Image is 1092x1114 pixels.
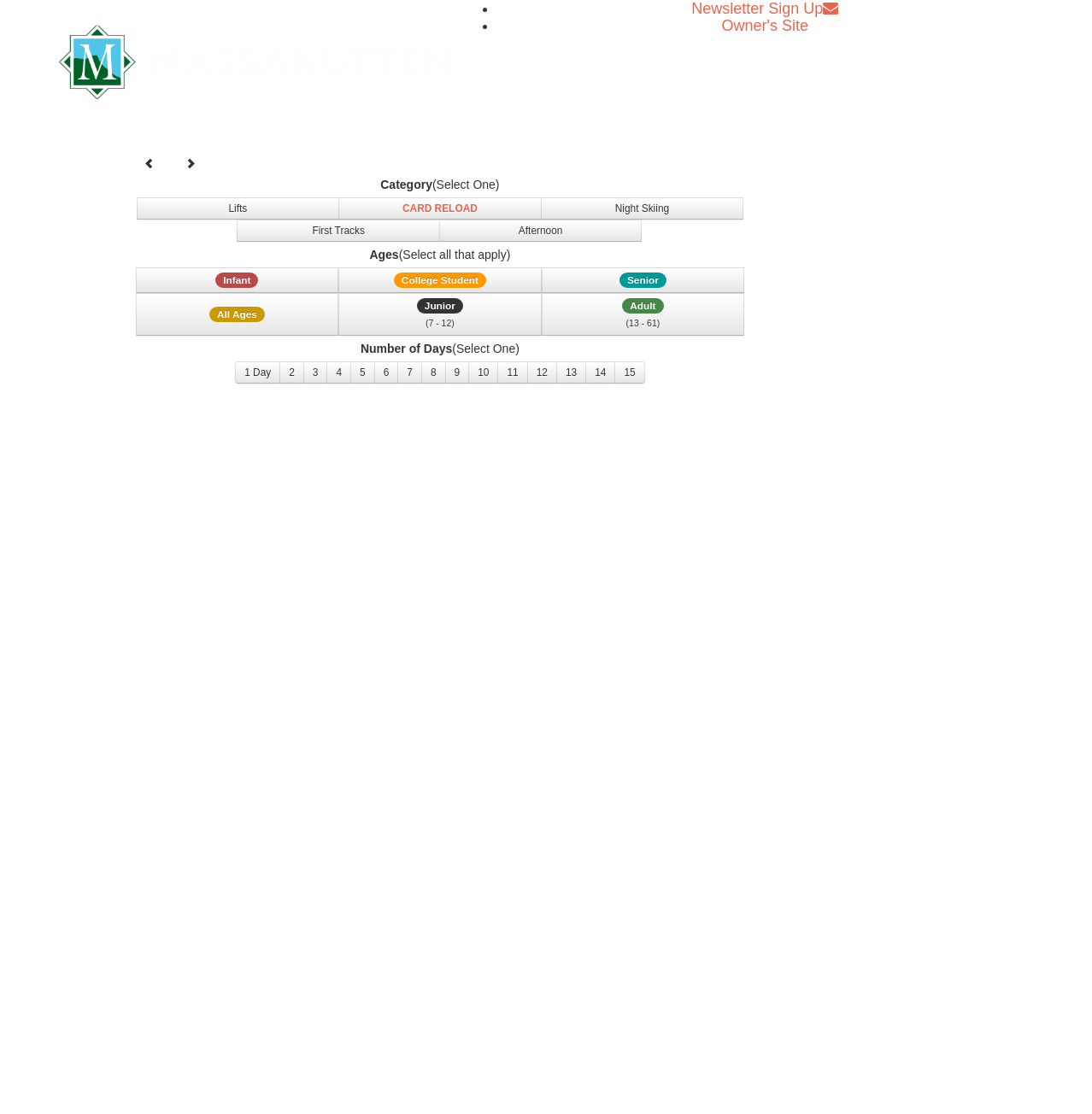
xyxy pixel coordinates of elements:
button: Night Skiing [541,197,744,220]
button: 15 [614,361,644,384]
button: 1 Day [235,361,280,384]
label: (Select all that apply) [132,246,748,263]
button: First Tracks [237,220,440,242]
button: 12 [527,361,557,384]
strong: Ages [369,248,398,261]
button: 13 [556,361,586,384]
strong: Number of Days [361,342,452,355]
button: Infant [136,267,339,293]
span: Junior [417,298,463,314]
button: All Ages [136,293,339,336]
button: 10 [468,361,498,384]
button: 4 [326,361,351,384]
button: 11 [497,361,527,384]
button: 14 [585,361,615,384]
div: (13 - 61) [553,314,734,331]
button: Lifts [137,197,340,220]
a: Massanutten Resort [59,39,450,79]
button: 8 [421,361,446,384]
button: 6 [374,361,399,384]
button: 7 [397,361,422,384]
span: Infant [215,273,258,288]
button: Afternoon [439,220,643,242]
label: (Select One) [132,176,748,193]
label: (Select One) [132,340,748,357]
button: 5 [350,361,375,384]
strong: Category [380,178,432,191]
button: College Student [338,267,542,293]
button: 2 [279,361,304,384]
div: (7 - 12) [349,314,531,331]
button: Junior (7 - 12) [338,293,542,336]
button: 3 [303,361,328,384]
button: Senior [542,267,745,293]
span: Senior [619,273,666,288]
button: Adult (13 - 61) [542,293,745,336]
span: College Student [394,273,486,288]
span: All Ages [209,307,265,322]
button: Card Reload [338,197,542,220]
button: 9 [445,361,470,384]
span: Adult [622,298,663,314]
img: Massanutten Resort Logo [59,25,450,99]
a: Owner's Site [722,17,808,34]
